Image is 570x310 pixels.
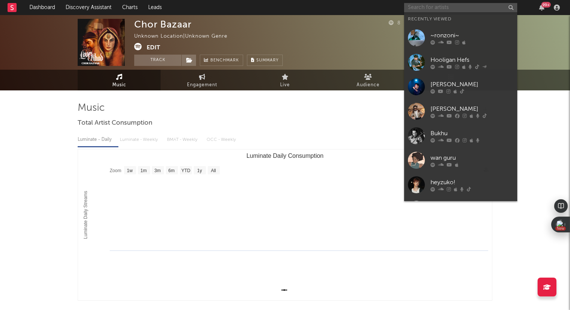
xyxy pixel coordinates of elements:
[404,75,517,99] a: [PERSON_NAME]
[431,80,513,89] div: [PERSON_NAME]
[404,197,517,221] a: [GEOGRAPHIC_DATA]
[78,119,152,128] span: Total Artist Consumption
[539,5,544,11] button: 99+
[78,70,161,90] a: Music
[541,2,551,8] div: 99 +
[389,21,401,26] span: 8
[83,191,88,239] text: Luminate Daily Streams
[326,70,409,90] a: Audience
[247,153,324,159] text: Luminate Daily Consumption
[169,168,175,173] text: 6m
[357,81,380,90] span: Audience
[155,168,161,173] text: 3m
[404,124,517,148] a: Bukhu
[211,168,216,173] text: All
[134,32,236,41] div: Unknown Location | Unknown Genre
[404,99,517,124] a: [PERSON_NAME]
[404,3,517,12] input: Search for artists
[200,55,243,66] a: Benchmark
[78,150,492,300] svg: Luminate Daily Consumption
[431,153,513,162] div: wan guru
[127,168,133,173] text: 1w
[147,43,160,52] button: Edit
[197,168,202,173] text: 1y
[431,129,513,138] div: Bukhu
[431,104,513,113] div: [PERSON_NAME]
[404,50,517,75] a: Hooligan Hefs
[404,173,517,197] a: heyzuko!
[110,168,121,173] text: Zoom
[404,26,517,50] a: ~ronzoni~
[244,70,326,90] a: Live
[431,178,513,187] div: heyzuko!
[256,58,279,63] span: Summary
[134,55,181,66] button: Track
[247,55,283,66] button: Summary
[141,168,147,173] text: 1m
[210,56,239,65] span: Benchmark
[181,168,190,173] text: YTD
[404,148,517,173] a: wan guru
[431,55,513,64] div: Hooligan Hefs
[134,19,192,30] div: Chor Bazaar
[161,70,244,90] a: Engagement
[187,81,217,90] span: Engagement
[112,81,126,90] span: Music
[280,81,290,90] span: Live
[408,15,513,24] div: Recently Viewed
[431,31,513,40] div: ~ronzoni~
